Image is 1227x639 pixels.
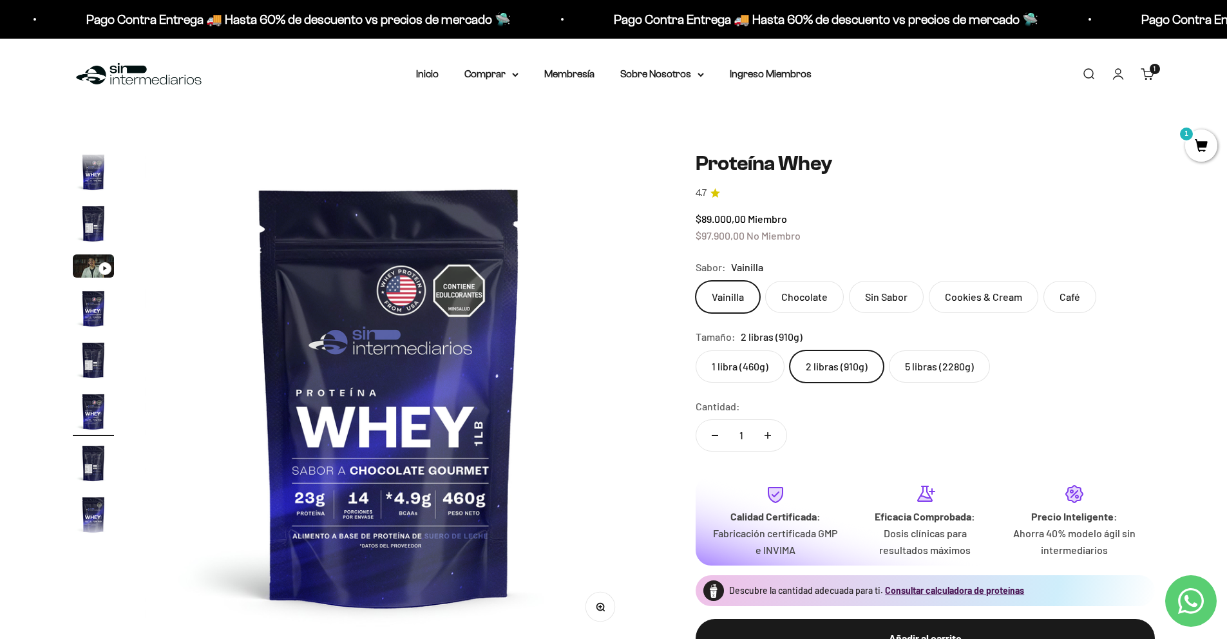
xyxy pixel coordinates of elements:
[703,580,724,601] img: Proteína
[696,259,726,276] legend: Sabor:
[696,398,740,415] label: Cantidad:
[620,66,704,82] summary: Sobre Nosotros
[875,510,975,522] strong: Eficacia Comprobada:
[861,525,989,558] p: Dosis clínicas para resultados máximos
[748,213,787,225] span: Miembro
[731,259,763,276] span: Vainilla
[73,288,114,329] img: Proteína Whey
[729,585,883,596] span: Descubre la cantidad adecuada para ti.
[73,443,114,484] img: Proteína Whey
[747,229,801,242] span: No Miembro
[464,66,518,82] summary: Comprar
[741,329,803,345] span: 2 libras (910g)
[73,288,114,333] button: Ir al artículo 4
[544,68,594,79] a: Membresía
[696,186,1155,200] a: 4.74.7 de 5.0 estrellas
[73,151,114,193] img: Proteína Whey
[696,420,734,451] button: Reducir cantidad
[416,68,439,79] a: Inicio
[711,525,840,558] p: Fabricación certificada GMP e INVIMA
[73,443,114,488] button: Ir al artículo 7
[1185,140,1217,154] a: 1
[730,510,821,522] strong: Calidad Certificada:
[73,391,114,432] img: Proteína Whey
[730,68,812,79] a: Ingreso Miembros
[73,254,114,281] button: Ir al artículo 3
[611,9,1035,30] p: Pago Contra Entrega 🚚 Hasta 60% de descuento vs precios de mercado 🛸
[73,339,114,381] img: Proteína Whey
[1154,66,1156,72] span: 1
[73,151,114,196] button: Ir al artículo 1
[83,9,508,30] p: Pago Contra Entrega 🚚 Hasta 60% de descuento vs precios de mercado 🛸
[696,329,736,345] legend: Tamaño:
[1031,510,1118,522] strong: Precio Inteligente:
[1010,525,1139,558] p: Ahorra 40% modelo ágil sin intermediarios
[1179,126,1194,142] mark: 1
[73,203,114,244] img: Proteína Whey
[696,229,745,242] span: $97.900,00
[696,151,1155,176] h1: Proteína Whey
[73,494,114,539] button: Ir al artículo 8
[73,391,114,436] button: Ir al artículo 6
[749,420,786,451] button: Aumentar cantidad
[73,494,114,535] img: Proteína Whey
[696,186,707,200] span: 4.7
[73,203,114,248] button: Ir al artículo 2
[885,584,1024,597] button: Consultar calculadora de proteínas
[696,213,746,225] span: $89.000,00
[73,339,114,385] button: Ir al artículo 5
